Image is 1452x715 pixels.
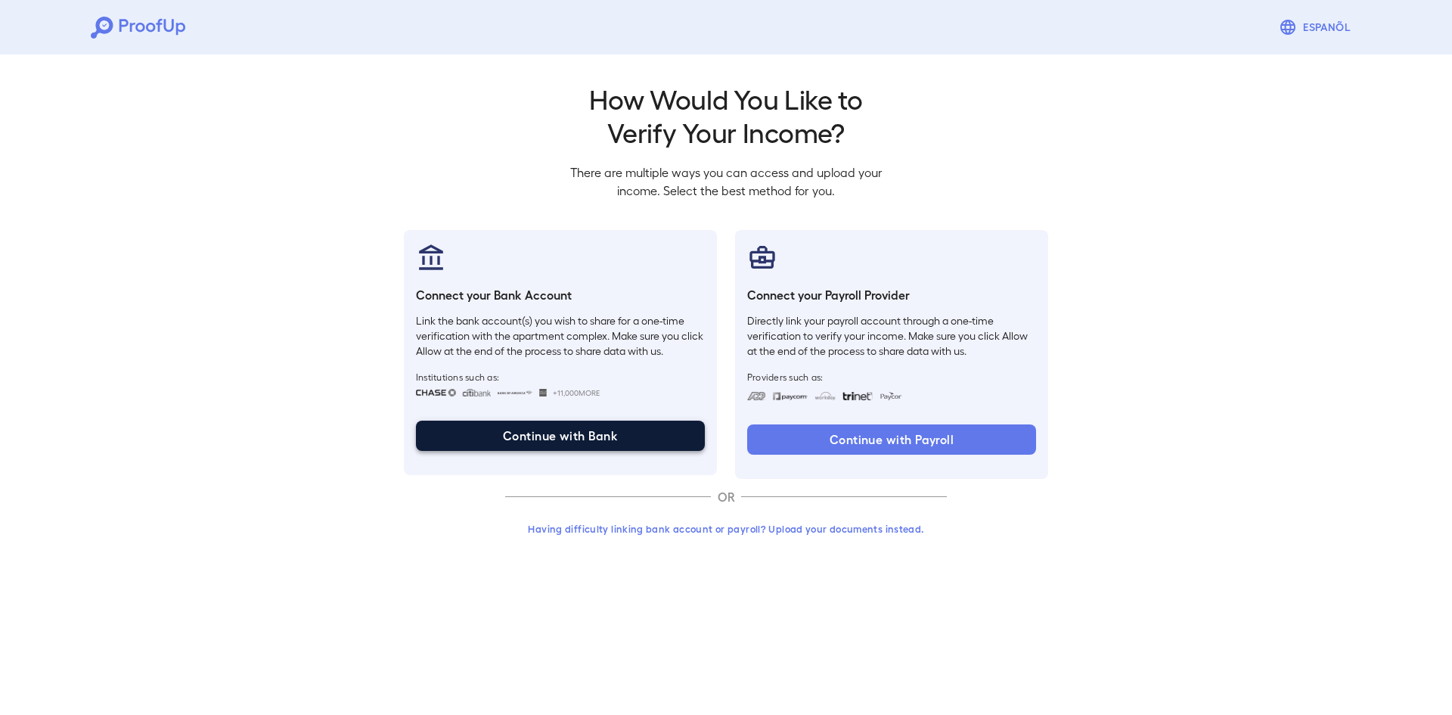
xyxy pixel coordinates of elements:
[747,392,766,400] img: adp.svg
[558,82,894,148] h2: How Would You Like to Verify Your Income?
[814,392,836,400] img: workday.svg
[558,163,894,200] p: There are multiple ways you can access and upload your income. Select the best method for you.
[747,313,1036,359] p: Directly link your payroll account through a one-time verification to verify your income. Make su...
[1273,12,1361,42] button: Espanõl
[747,286,1036,304] h6: Connect your Payroll Provider
[539,389,548,396] img: wellsfargo.svg
[416,371,705,383] span: Institutions such as:
[711,488,741,506] p: OR
[505,515,947,542] button: Having difficulty linking bank account or payroll? Upload your documents instead.
[747,371,1036,383] span: Providers such as:
[747,242,777,272] img: payrollProvider.svg
[416,421,705,451] button: Continue with Bank
[416,389,456,396] img: chase.svg
[416,313,705,359] p: Link the bank account(s) you wish to share for a one-time verification with the apartment complex...
[772,392,808,400] img: paycom.svg
[747,424,1036,455] button: Continue with Payroll
[879,392,902,400] img: paycon.svg
[553,387,600,399] span: +11,000 More
[416,286,705,304] h6: Connect your Bank Account
[416,242,446,272] img: bankAccount.svg
[842,392,873,400] img: trinet.svg
[462,389,491,396] img: citibank.svg
[497,389,533,396] img: bankOfAmerica.svg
